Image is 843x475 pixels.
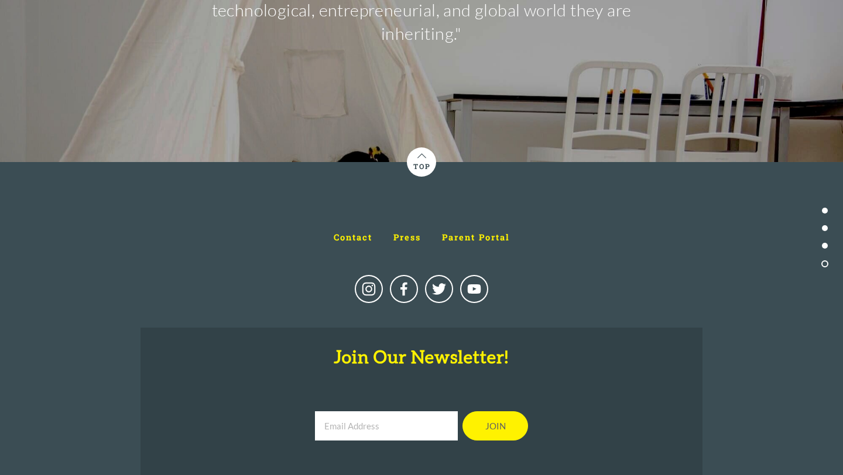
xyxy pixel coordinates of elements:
a: Press [393,230,421,243]
h2: Join Our Newsletter! [190,346,653,367]
a: Portfolio School [390,275,418,303]
a: Parent Portal [442,230,510,243]
a: Contact [334,230,372,243]
span: Press [393,232,421,243]
a: Top [407,149,436,170]
button: Join [462,411,528,440]
input: Email Address [315,411,458,440]
span: Parent Portal [442,232,510,243]
a: Instagram [355,275,383,303]
a: Portfolio School [425,275,453,303]
span: Join [485,421,506,431]
a: Doug Schachtel [460,275,488,303]
span: Contact [334,232,372,243]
